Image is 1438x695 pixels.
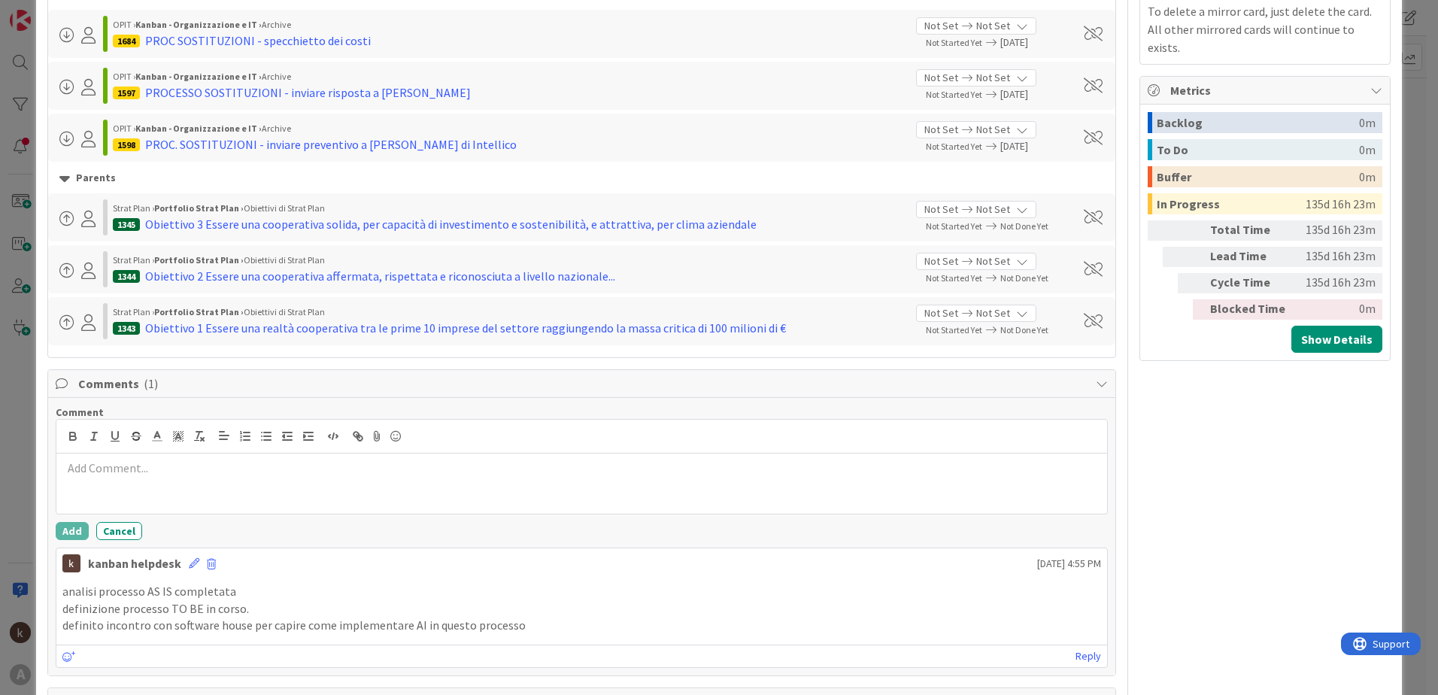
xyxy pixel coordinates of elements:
[1148,2,1382,56] p: To delete a mirror card, just delete the card. All other mirrored cards will continue to exists.
[924,305,958,321] span: Not Set
[976,70,1010,86] span: Not Set
[135,19,262,30] b: Kanban - Organizzazione e IT ›
[244,202,325,214] span: Obiettivi di Strat Plan
[59,170,1104,187] div: Parents
[1000,35,1066,50] span: [DATE]
[62,600,1101,618] p: definizione processo TO BE in corso.
[113,86,140,99] div: 1597
[56,522,89,540] button: Add
[976,122,1010,138] span: Not Set
[1210,247,1293,267] div: Lead Time
[113,254,154,266] span: Strat Plan ›
[135,71,262,82] b: Kanban - Organizzazione e IT ›
[262,123,291,134] span: Archive
[926,220,982,232] span: Not Started Yet
[1157,139,1359,160] div: To Do
[1170,81,1363,99] span: Metrics
[154,202,244,214] b: Portfolio Strat Plan ›
[1299,247,1376,267] div: 135d 16h 23m
[144,376,158,391] span: ( 1 )
[976,305,1010,321] span: Not Set
[1000,138,1066,154] span: [DATE]
[1157,166,1359,187] div: Buffer
[924,122,958,138] span: Not Set
[924,202,958,217] span: Not Set
[924,18,958,34] span: Not Set
[976,202,1010,217] span: Not Set
[1359,166,1376,187] div: 0m
[244,254,325,266] span: Obiettivi di Strat Plan
[145,319,786,337] div: Obiettivo 1 Essere una realtà cooperativa tra le prime 10 imprese del settore raggiungendo la mas...
[32,2,68,20] span: Support
[1000,324,1048,335] span: Not Done Yet
[976,18,1010,34] span: Not Set
[145,267,615,285] div: Obiettivo 2 Essere una cooperativa affermata, rispettata e riconosciuta a livello nazionale...
[1157,193,1306,214] div: In Progress
[1000,272,1048,284] span: Not Done Yet
[56,405,104,419] span: Comment
[1000,86,1066,102] span: [DATE]
[113,218,140,231] div: 1345
[62,554,80,572] img: kh
[96,522,142,540] button: Cancel
[113,202,154,214] span: Strat Plan ›
[154,254,244,266] b: Portfolio Strat Plan ›
[1075,647,1101,666] a: Reply
[1037,556,1101,572] span: [DATE] 4:55 PM
[244,306,325,317] span: Obiettivi di Strat Plan
[926,141,982,152] span: Not Started Yet
[113,138,140,151] div: 1598
[262,71,291,82] span: Archive
[113,322,140,335] div: 1343
[1157,112,1359,133] div: Backlog
[145,32,371,50] div: PROC SOSTITUZIONI - specchietto dei costi
[113,71,135,82] span: OPIT ›
[1299,273,1376,293] div: 135d 16h 23m
[135,123,262,134] b: Kanban - Organizzazione e IT ›
[1299,299,1376,320] div: 0m
[926,272,982,284] span: Not Started Yet
[1291,326,1382,353] button: Show Details
[113,270,140,283] div: 1344
[924,70,958,86] span: Not Set
[1359,139,1376,160] div: 0m
[262,19,291,30] span: Archive
[926,37,982,48] span: Not Started Yet
[145,135,517,153] div: PROC. SOSTITUZIONI - inviare preventivo a [PERSON_NAME] di Intellico
[1210,220,1293,241] div: Total Time
[113,123,135,134] span: OPIT ›
[924,253,958,269] span: Not Set
[1306,193,1376,214] div: 135d 16h 23m
[113,35,140,47] div: 1684
[78,375,1088,393] span: Comments
[113,19,135,30] span: OPIT ›
[113,306,154,317] span: Strat Plan ›
[1359,112,1376,133] div: 0m
[926,324,982,335] span: Not Started Yet
[1299,220,1376,241] div: 135d 16h 23m
[1000,220,1048,232] span: Not Done Yet
[976,253,1010,269] span: Not Set
[88,554,181,572] div: kanban helpdesk
[1210,273,1293,293] div: Cycle Time
[1210,299,1293,320] div: Blocked Time
[154,306,244,317] b: Portfolio Strat Plan ›
[145,215,757,233] div: Obiettivo 3 Essere una cooperativa solida, per capacità di investimento e sostenibilità, e attrat...
[62,617,1101,634] p: definito incontro con software house per capire come implementare AI in questo processo
[926,89,982,100] span: Not Started Yet
[62,583,1101,600] p: analisi processo AS IS completata
[145,83,471,102] div: PROCESSO SOSTITUZIONI - inviare risposta a [PERSON_NAME]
